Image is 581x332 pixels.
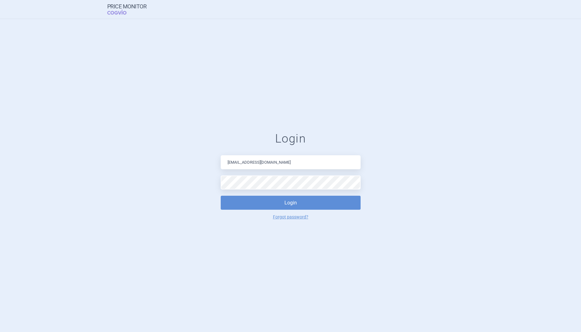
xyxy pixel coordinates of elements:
[221,132,361,146] h1: Login
[107,3,147,15] a: Price MonitorCOGVIO
[273,215,308,219] a: Forgot password?
[107,3,147,10] strong: Price Monitor
[107,10,135,15] span: COGVIO
[221,196,361,210] button: Login
[221,155,361,169] input: Email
